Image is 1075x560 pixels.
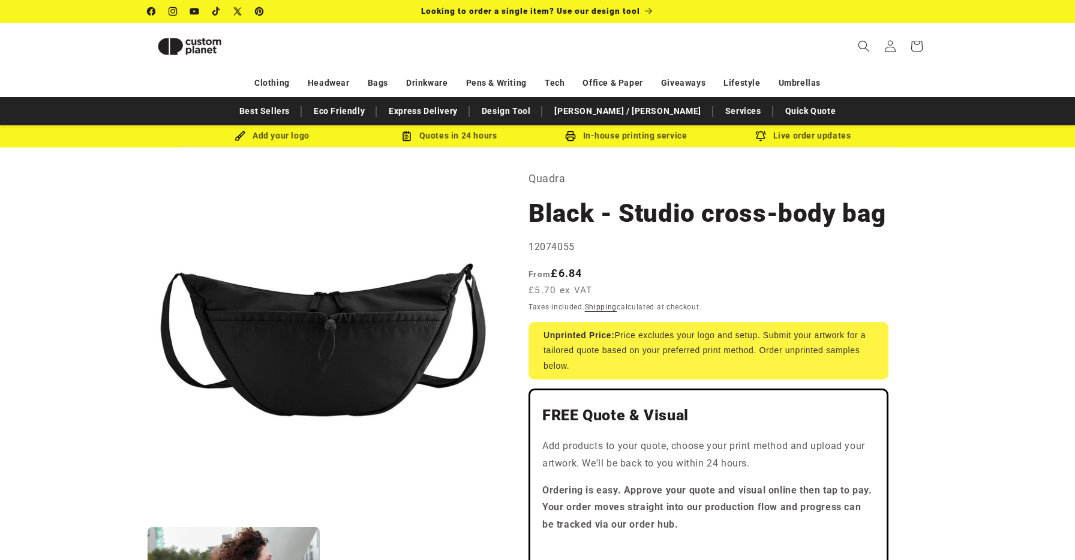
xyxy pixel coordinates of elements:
[542,484,872,531] strong: Ordering is easy. Approve your quote and visual online then tap to pay. Your order moves straight...
[406,73,448,94] a: Drinkware
[542,438,875,472] p: Add products to your quote, choose your print method and upload your artwork. We'll be back to yo...
[548,101,707,122] a: [PERSON_NAME] / [PERSON_NAME]
[476,101,537,122] a: Design Tool
[545,73,564,94] a: Tech
[851,33,877,59] summary: Search
[565,131,576,141] img: In-house printing
[543,330,615,340] strong: Unprinted Price:
[529,322,888,380] div: Price excludes your logo and setup. Submit your artwork for a tailored quote based on your prefer...
[235,131,245,141] img: Brush Icon
[368,73,388,94] a: Bags
[582,73,642,94] a: Office & Paper
[529,267,582,279] strong: £6.84
[779,101,842,122] a: Quick Quote
[714,128,891,143] div: Live order updates
[529,169,888,188] p: Quadra
[542,406,875,425] h2: FREE Quote & Visual
[529,269,551,279] span: From
[233,101,296,122] a: Best Sellers
[529,301,888,313] div: Taxes included. calculated at checkout.
[529,197,888,230] h1: Black - Studio cross-body bag
[308,73,350,94] a: Headwear
[401,131,412,141] img: Order Updates Icon
[361,128,537,143] div: Quotes in 24 hours
[755,131,766,141] img: Order updates
[148,28,232,65] img: Custom Planet
[661,73,705,94] a: Giveaways
[143,23,272,70] a: Custom Planet
[529,241,575,252] span: 12074055
[585,303,617,311] a: Shipping
[421,6,640,16] span: Looking to order a single item? Use our design tool
[383,101,464,122] a: Express Delivery
[1015,502,1075,560] iframe: Chat Widget
[184,128,361,143] div: Add your logo
[254,73,290,94] a: Clothing
[719,101,767,122] a: Services
[779,73,821,94] a: Umbrellas
[466,73,527,94] a: Pens & Writing
[529,284,593,297] span: £5.70 ex VAT
[537,128,714,143] div: In-house printing service
[542,543,875,555] iframe: Customer reviews powered by Trustpilot
[308,101,371,122] a: Eco Friendly
[723,73,760,94] a: Lifestyle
